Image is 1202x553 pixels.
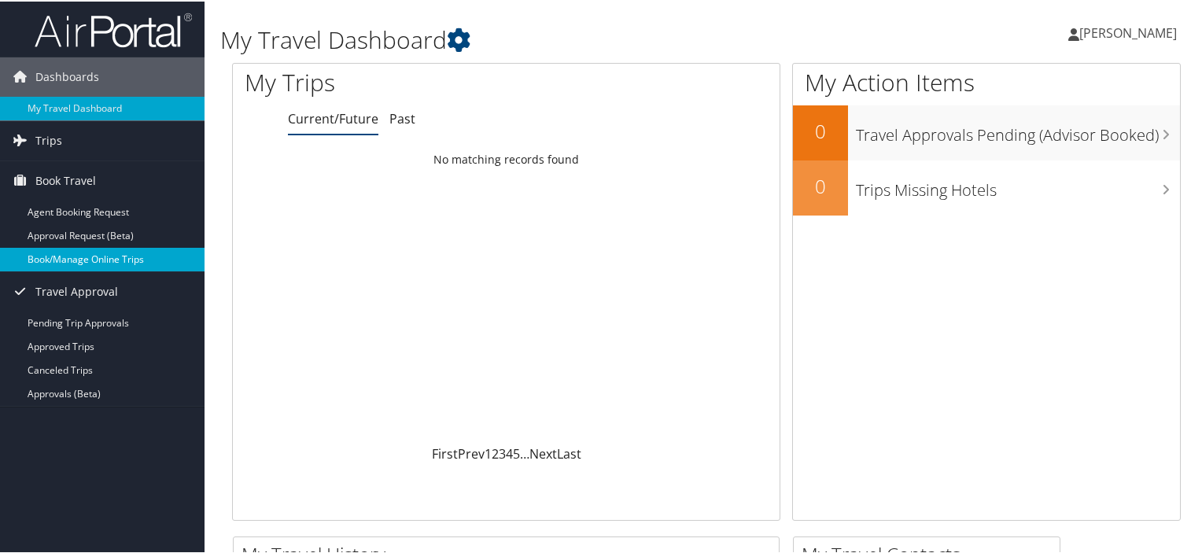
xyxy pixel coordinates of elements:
a: Last [557,444,581,461]
h1: My Action Items [793,65,1180,98]
h3: Trips Missing Hotels [856,170,1180,200]
span: … [520,444,529,461]
a: 0Trips Missing Hotels [793,159,1180,214]
a: Past [389,109,415,126]
a: [PERSON_NAME] [1068,8,1193,55]
a: 3 [499,444,506,461]
a: 1 [485,444,492,461]
a: Current/Future [288,109,378,126]
span: Trips [35,120,62,159]
a: 2 [492,444,499,461]
h2: 0 [793,116,848,143]
h2: 0 [793,171,848,198]
span: [PERSON_NAME] [1079,23,1177,40]
a: 5 [513,444,520,461]
span: Book Travel [35,160,96,199]
a: 4 [506,444,513,461]
span: Dashboards [35,56,99,95]
h1: My Trips [245,65,540,98]
a: Next [529,444,557,461]
a: Prev [458,444,485,461]
a: First [432,444,458,461]
h1: My Travel Dashboard [220,22,868,55]
span: Travel Approval [35,271,118,310]
img: airportal-logo.png [35,10,192,47]
h3: Travel Approvals Pending (Advisor Booked) [856,115,1180,145]
td: No matching records found [233,144,780,172]
a: 0Travel Approvals Pending (Advisor Booked) [793,104,1180,159]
